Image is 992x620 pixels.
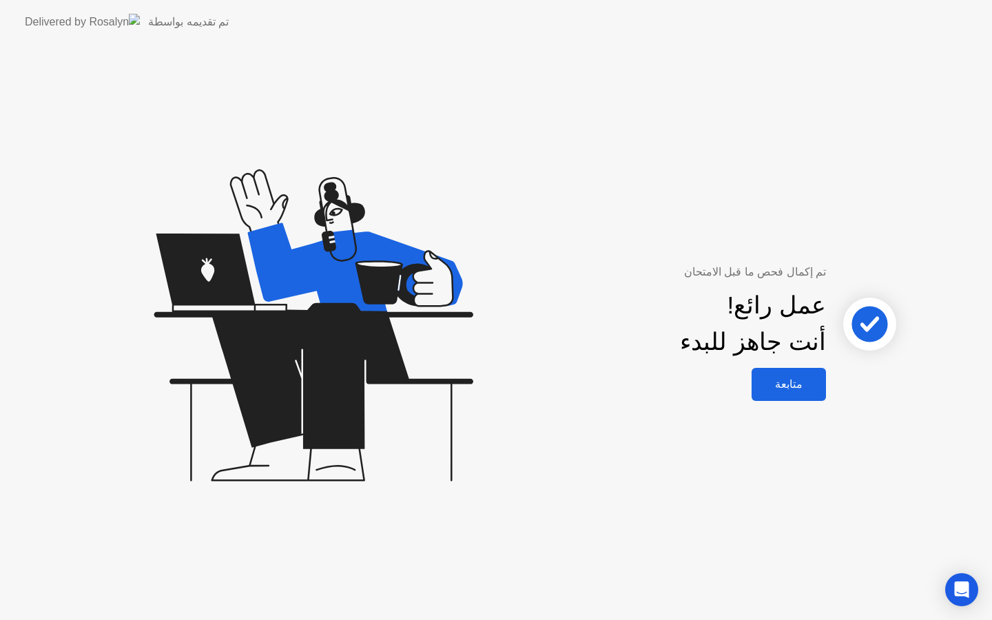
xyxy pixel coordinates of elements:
[680,287,826,360] div: عمل رائع! أنت جاهز للبدء
[148,14,229,30] div: تم تقديمه بواسطة
[756,378,822,391] div: متابعة
[945,573,978,606] div: Open Intercom Messenger
[752,368,826,401] button: متابعة
[541,264,826,280] div: تم إكمال فحص ما قبل الامتحان
[25,14,140,30] img: Delivered by Rosalyn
